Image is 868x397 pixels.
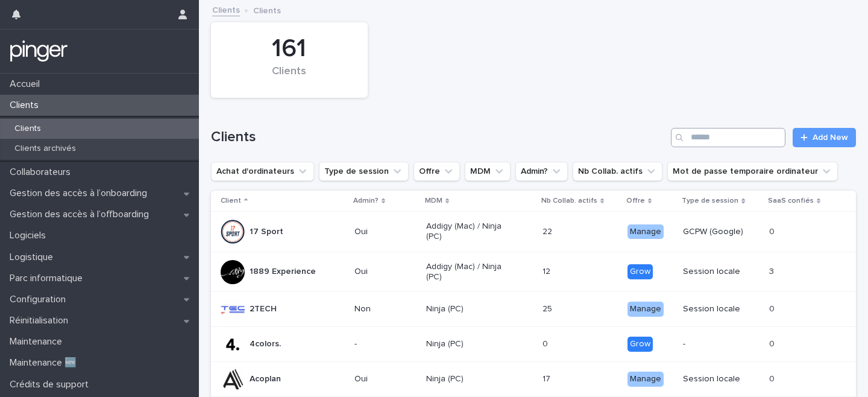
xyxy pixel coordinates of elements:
p: Oui [354,374,417,384]
p: 3 [769,264,776,277]
div: Manage [627,224,664,240]
button: Offre [414,162,460,181]
button: Nb Collab. actifs [573,162,662,181]
p: 25 [542,302,555,314]
tr: 2TECHNonNinja (PC)2525 ManageSession locale00 [211,292,856,327]
div: Clients [231,65,347,91]
p: Maintenance 🆕 [5,357,86,369]
p: Non [354,304,417,314]
button: Type de session [319,162,409,181]
p: 22 [542,224,555,237]
p: Accueil [5,78,49,90]
p: Configuration [5,294,75,305]
p: Session locale [683,374,759,384]
div: Manage [627,302,664,317]
p: Session locale [683,267,759,277]
span: Add New [813,133,848,142]
p: 17 [542,372,553,384]
p: - [683,339,759,349]
p: 0 [769,224,777,237]
div: 161 [231,34,347,64]
p: Logistique [5,252,63,263]
p: Parc informatique [5,273,92,284]
p: Session locale [683,304,759,314]
button: Mot de passe temporaire ordinateur [667,162,838,181]
p: Ninja (PC) [426,374,512,384]
p: 1889 Experience [250,267,316,277]
p: Nb Collab. actifs [541,194,597,208]
img: mTgBEunGTSyRkCgitkcU [10,39,68,63]
p: Ninja (PC) [426,304,512,314]
p: 0 [769,302,777,314]
p: Logiciels [5,230,55,241]
tr: AcoplanOuiNinja (PC)1717 ManageSession locale00 [211,361,856,396]
tr: 4colors.-Ninja (PC)00 Grow-00 [211,327,856,362]
p: 12 [542,264,553,277]
p: Maintenance [5,336,72,348]
tr: 17 SportOuiAddigy (Mac) / Ninja (PC)2222 ManageGCPW (Google)00 [211,212,856,252]
button: Achat d'ordinateurs [211,162,314,181]
p: GCPW (Google) [683,227,759,237]
p: Offre [626,194,645,208]
p: Clients archivés [5,144,86,154]
p: Crédits de support [5,379,98,390]
div: Grow [627,337,653,352]
p: Réinitialisation [5,315,78,326]
p: MDM [425,194,442,208]
button: MDM [465,162,511,181]
a: Clients [212,2,240,16]
p: Clients [5,100,48,111]
p: Gestion des accès à l’offboarding [5,209,159,220]
p: Addigy (Mac) / Ninja (PC) [426,262,512,282]
p: 0 [769,337,777,349]
h1: Clients [211,129,666,146]
p: 0 [769,372,777,384]
input: Search [671,128,785,147]
p: SaaS confiés [768,194,814,208]
p: Acoplan [250,374,281,384]
p: Admin? [353,194,379,208]
p: Collaborateurs [5,167,80,178]
p: Oui [354,227,417,237]
button: Admin? [515,162,568,181]
p: 2TECH [250,304,277,314]
p: Clients [253,3,281,16]
div: Manage [627,372,664,387]
p: Type de session [682,194,738,208]
p: Client [221,194,241,208]
p: Addigy (Mac) / Ninja (PC) [426,221,512,242]
p: 0 [542,337,550,349]
p: 17 Sport [250,227,283,237]
a: Add New [793,128,856,147]
tr: 1889 ExperienceOuiAddigy (Mac) / Ninja (PC)1212 GrowSession locale33 [211,252,856,292]
div: Grow [627,264,653,279]
p: - [354,339,417,349]
p: Ninja (PC) [426,339,512,349]
p: Gestion des accès à l’onboarding [5,188,157,199]
p: Oui [354,267,417,277]
p: Clients [5,124,51,134]
p: 4colors. [250,339,281,349]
